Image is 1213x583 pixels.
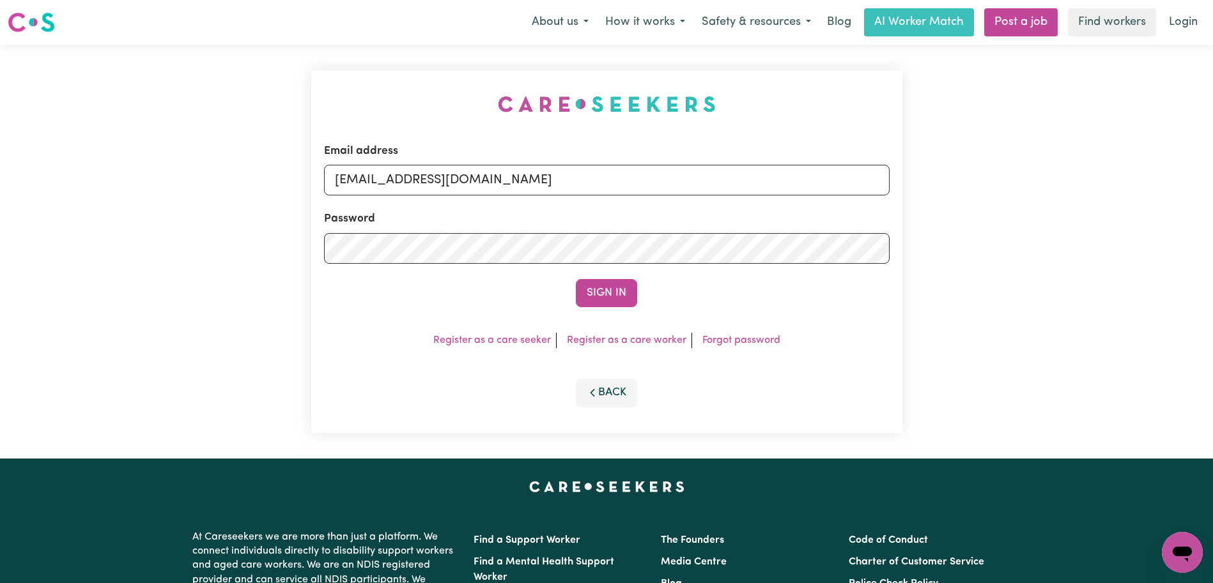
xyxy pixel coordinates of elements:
[576,279,637,307] button: Sign In
[474,535,580,545] a: Find a Support Worker
[849,535,928,545] a: Code of Conduct
[864,8,974,36] a: AI Worker Match
[474,557,614,582] a: Find a Mental Health Support Worker
[661,535,724,545] a: The Founders
[849,557,984,567] a: Charter of Customer Service
[661,557,727,567] a: Media Centre
[567,335,686,345] a: Register as a care worker
[1068,8,1156,36] a: Find workers
[1161,8,1205,36] a: Login
[984,8,1058,36] a: Post a job
[324,143,398,160] label: Email address
[597,9,693,36] button: How it works
[529,481,684,492] a: Careseekers home page
[1162,532,1203,573] iframe: Button to launch messaging window
[8,8,55,37] a: Careseekers logo
[523,9,597,36] button: About us
[576,379,637,407] button: Back
[693,9,819,36] button: Safety & resources
[8,11,55,34] img: Careseekers logo
[819,8,859,36] a: Blog
[324,165,890,195] input: Email address
[433,335,551,345] a: Register as a care seeker
[702,335,780,345] a: Forgot password
[324,211,375,227] label: Password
